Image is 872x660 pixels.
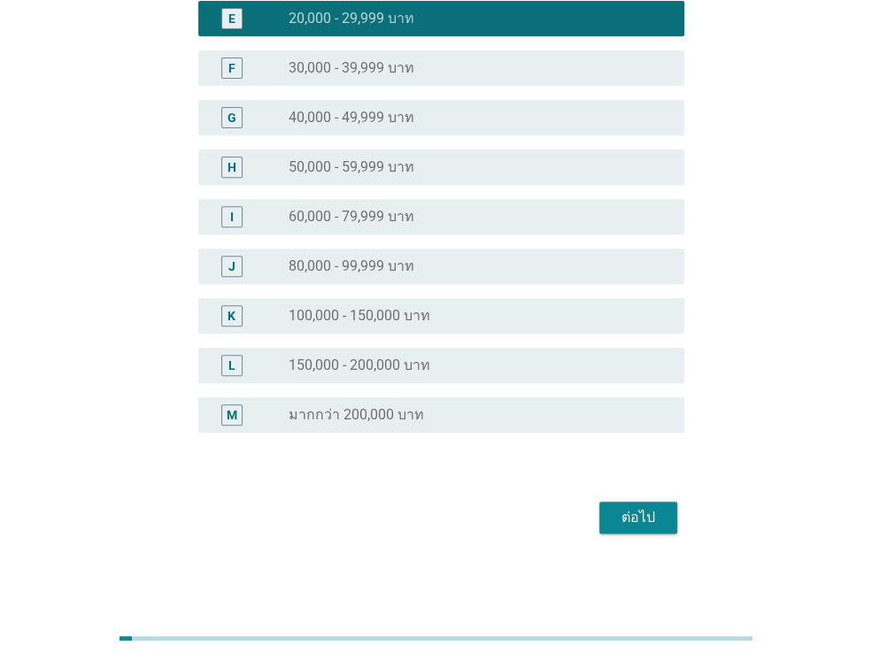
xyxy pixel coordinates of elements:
[228,356,235,374] div: L
[289,158,414,176] label: 50,000 - 59,999 บาท
[289,10,414,27] label: 20,000 - 29,999 บาท
[228,58,235,77] div: F
[289,59,414,77] label: 30,000 - 39,999 บาท
[228,157,236,176] div: H
[289,109,414,127] label: 40,000 - 49,999 บาท
[228,108,236,127] div: G
[289,406,424,424] label: มากกว่า 200,000 บาท
[228,257,235,275] div: J
[230,207,234,226] div: I
[289,357,430,374] label: 150,000 - 200,000 บาท
[227,405,237,424] div: M
[289,208,414,226] label: 60,000 - 79,999 บาท
[228,306,235,325] div: K
[289,307,430,325] label: 100,000 - 150,000 บาท
[228,9,235,27] div: E
[289,257,414,275] label: 80,000 - 99,999 บาท
[613,507,663,528] div: ต่อไป
[599,502,677,533] button: ต่อไป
